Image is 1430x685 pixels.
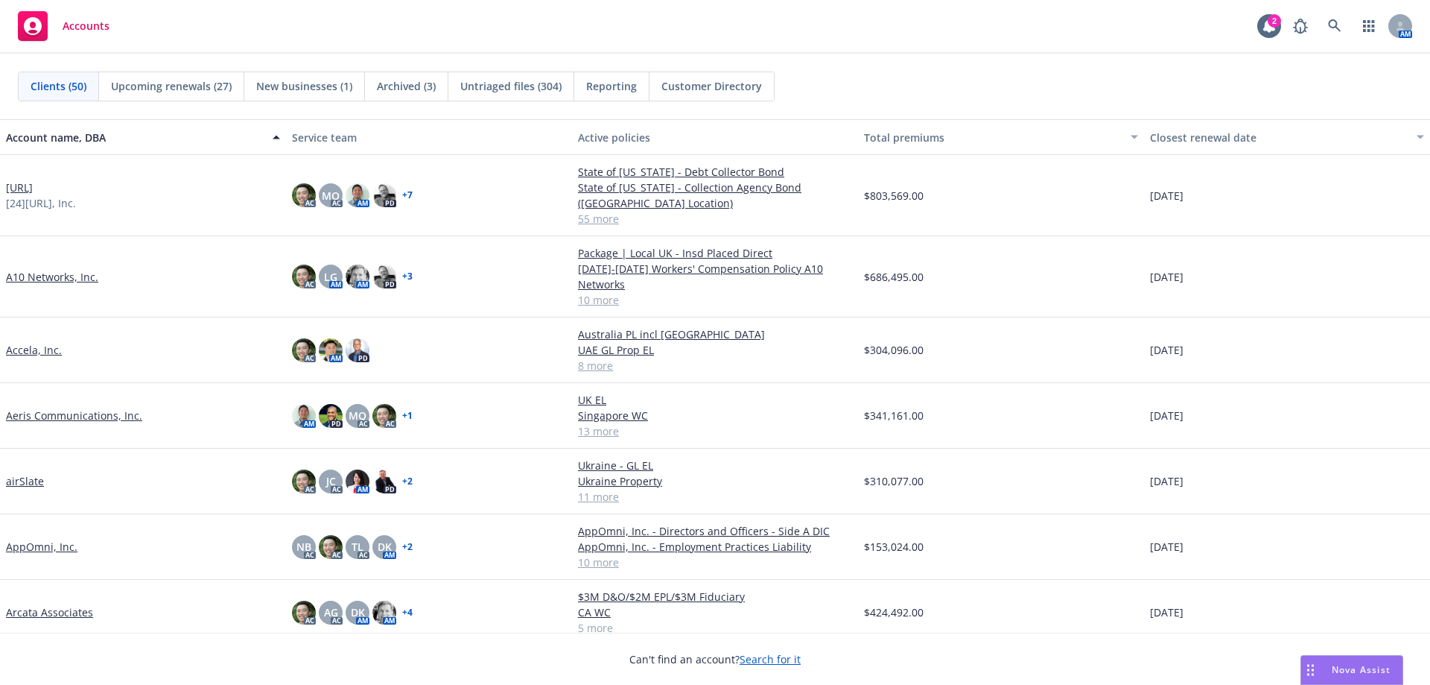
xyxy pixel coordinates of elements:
a: 8 more [578,358,852,373]
span: Customer Directory [661,78,762,94]
span: [DATE] [1150,539,1183,555]
span: Upcoming renewals (27) [111,78,232,94]
a: Accounts [12,5,115,47]
a: A10 Networks, Inc. [6,269,98,285]
a: + 1 [402,411,413,420]
span: [DATE] [1150,188,1183,203]
img: photo [292,470,316,493]
img: photo [292,601,316,625]
div: Closest renewal date [1150,130,1408,145]
button: Total premiums [858,119,1144,155]
a: Singapore WC [578,408,852,423]
a: UAE GL Prop EL [578,342,852,358]
a: Switch app [1354,11,1384,41]
img: photo [372,404,396,428]
span: TL [352,539,363,555]
span: MQ [322,188,340,203]
a: + 3 [402,272,413,281]
img: photo [372,470,396,493]
div: 2 [1268,14,1281,28]
span: $803,569.00 [864,188,924,203]
span: $424,492.00 [864,604,924,620]
a: Search for it [740,652,801,666]
div: Drag to move [1301,656,1320,684]
span: $304,096.00 [864,342,924,358]
span: Reporting [586,78,637,94]
img: photo [319,338,343,362]
button: Closest renewal date [1144,119,1430,155]
span: Untriaged files (304) [460,78,562,94]
div: Active policies [578,130,852,145]
a: AppOmni, Inc. [6,539,77,555]
span: $310,077.00 [864,473,924,489]
span: NB [296,539,311,555]
div: Account name, DBA [6,130,264,145]
a: AppOmni, Inc. - Directors and Officers - Side A DIC [578,523,852,539]
img: photo [319,404,343,428]
span: $686,495.00 [864,269,924,285]
a: AppOmni, Inc. - Employment Practices Liability [578,539,852,555]
a: Search [1320,11,1350,41]
span: [DATE] [1150,269,1183,285]
a: airSlate [6,473,44,489]
span: [DATE] [1150,473,1183,489]
a: UK EL [578,392,852,408]
span: DK [378,539,392,555]
a: State of [US_STATE] - Debt Collector Bond [578,164,852,180]
img: photo [292,338,316,362]
a: Ukraine Property [578,473,852,489]
span: [DATE] [1150,408,1183,423]
img: photo [292,183,316,207]
span: DK [351,604,365,620]
span: $153,024.00 [864,539,924,555]
a: 10 more [578,555,852,570]
a: Accela, Inc. [6,342,62,358]
span: New businesses (1) [256,78,352,94]
img: photo [346,470,369,493]
a: Package | Local UK - Insd Placed Direct [578,245,852,261]
a: Aeris Communications, Inc. [6,408,142,423]
img: photo [292,265,316,288]
a: $3M D&O/$2M EPL/$3M Fiduciary [578,589,852,604]
span: Can't find an account? [629,651,801,667]
a: State of [US_STATE] - Collection Agency Bond ([GEOGRAPHIC_DATA] Location) [578,180,852,211]
a: 10 more [578,292,852,308]
span: JC [326,473,336,489]
div: Total premiums [864,130,1122,145]
span: $341,161.00 [864,408,924,423]
button: Nova Assist [1300,655,1403,685]
a: 11 more [578,489,852,505]
a: 5 more [578,620,852,636]
span: [DATE] [1150,604,1183,620]
button: Service team [286,119,572,155]
span: Nova Assist [1332,663,1391,676]
span: LG [324,269,337,285]
button: Active policies [572,119,858,155]
a: CA WC [578,604,852,620]
a: Arcata Associates [6,604,93,620]
img: photo [372,601,396,625]
img: photo [346,338,369,362]
a: Australia PL incl [GEOGRAPHIC_DATA] [578,326,852,342]
a: [DATE]-[DATE] Workers' Compensation Policy A10 Networks [578,261,852,292]
a: + 2 [402,543,413,552]
a: Report a Bug [1286,11,1315,41]
div: Service team [292,130,566,145]
img: photo [372,183,396,207]
span: Archived (3) [377,78,436,94]
a: Ukraine - GL EL [578,458,852,473]
img: photo [372,265,396,288]
span: MQ [349,408,366,423]
a: + 7 [402,191,413,200]
span: Accounts [63,20,109,32]
span: [DATE] [1150,342,1183,358]
a: + 2 [402,477,413,486]
a: 55 more [578,211,852,227]
a: [URL] [6,180,33,195]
